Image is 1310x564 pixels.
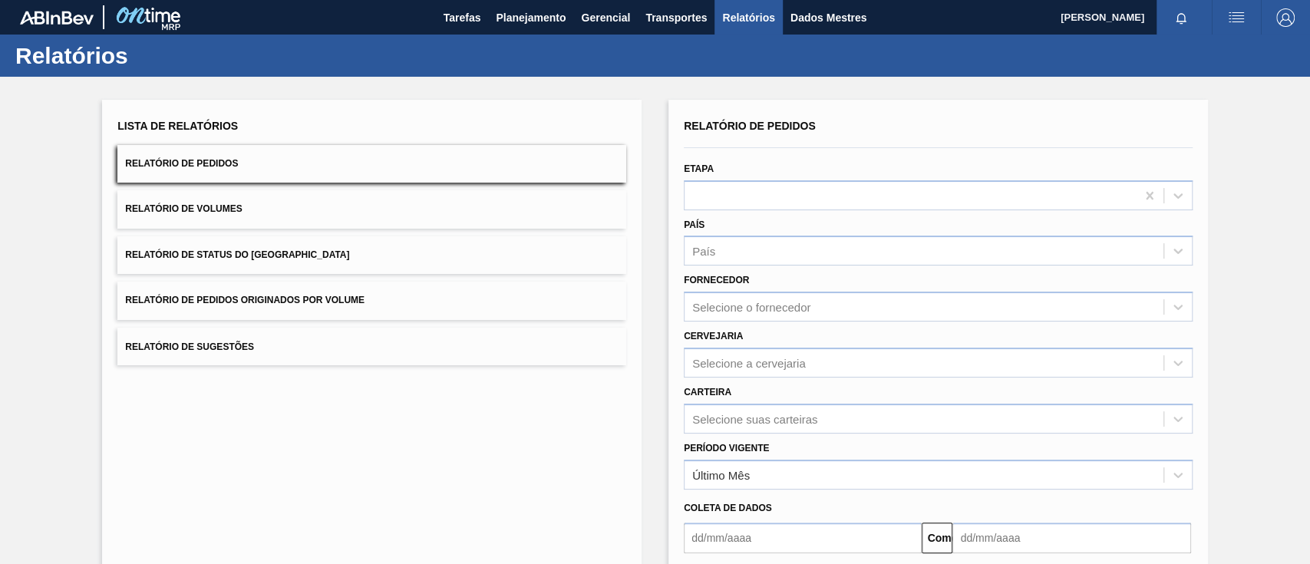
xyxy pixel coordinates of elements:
font: Relatório de Pedidos [684,120,816,132]
font: Selecione suas carteiras [692,412,817,425]
button: Comeu [922,523,952,553]
font: Lista de Relatórios [117,120,238,132]
font: Cervejaria [684,331,743,341]
button: Relatório de Volumes [117,190,626,228]
font: Relatório de Pedidos [125,158,238,169]
font: Relatório de Volumes [125,204,242,215]
font: Último Mês [692,468,750,481]
font: Dados Mestres [790,12,867,24]
font: [PERSON_NAME] [1061,12,1144,23]
font: Transportes [645,12,707,24]
font: Coleta de dados [684,503,772,513]
font: Etapa [684,163,714,174]
input: dd/mm/aaaa [952,523,1190,553]
button: Relatório de Sugestões [117,328,626,365]
font: Fornecedor [684,275,749,285]
button: Relatório de Pedidos Originados por Volume [117,282,626,319]
font: Relatório de Sugestões [125,341,254,351]
font: Relatório de Status do [GEOGRAPHIC_DATA] [125,249,349,260]
font: Gerencial [581,12,630,24]
font: Selecione a cervejaria [692,356,806,369]
font: Carteira [684,387,731,397]
button: Relatório de Pedidos [117,145,626,183]
font: País [684,219,704,230]
font: Comeu [927,532,963,544]
button: Relatório de Status do [GEOGRAPHIC_DATA] [117,236,626,274]
img: ações do usuário [1227,8,1246,27]
font: Tarefas [444,12,481,24]
font: Período Vigente [684,443,769,454]
img: TNhmsLtSVTkK8tSr43FrP2fwEKptu5GPRR3wAAAABJRU5ErkJggg== [20,11,94,25]
font: Selecione o fornecedor [692,301,810,314]
font: País [692,245,715,258]
font: Relatório de Pedidos Originados por Volume [125,295,365,306]
button: Notificações [1157,7,1206,28]
input: dd/mm/aaaa [684,523,922,553]
font: Relatórios [15,43,128,68]
font: Relatórios [722,12,774,24]
img: Sair [1276,8,1295,27]
font: Planejamento [496,12,566,24]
